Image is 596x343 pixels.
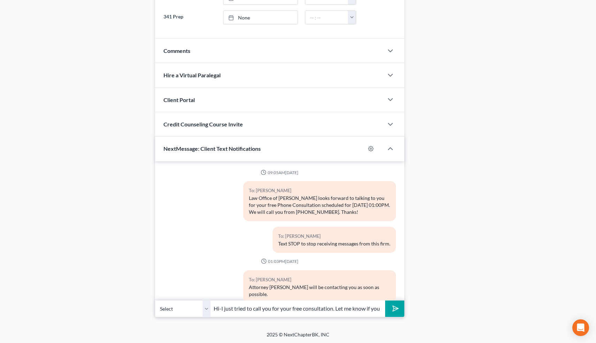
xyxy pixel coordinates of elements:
[163,170,396,176] div: 09:05AM[DATE]
[278,232,390,240] div: To: [PERSON_NAME]
[223,11,297,24] a: None
[249,276,391,284] div: To: [PERSON_NAME]
[305,11,348,24] input: -- : --
[163,121,243,127] span: Credit Counseling Course Invite
[163,96,195,103] span: Client Portal
[211,300,385,317] input: Say something...
[572,319,589,336] div: Open Intercom Messenger
[249,195,391,216] div: Law Office of [PERSON_NAME] looks forward to talking to you for your free Phone Consultation sche...
[249,284,391,298] div: Attorney [PERSON_NAME] will be contacting you as soon as possible.
[160,10,220,24] label: 341 Prep
[163,72,221,78] span: Hire a Virtual Paralegal
[163,47,190,54] span: Comments
[163,258,396,264] div: 01:03PM[DATE]
[163,145,261,152] span: NextMessage: Client Text Notifications
[278,240,390,247] div: Text STOP to stop receiving messages from this firm.
[249,187,391,195] div: To: [PERSON_NAME]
